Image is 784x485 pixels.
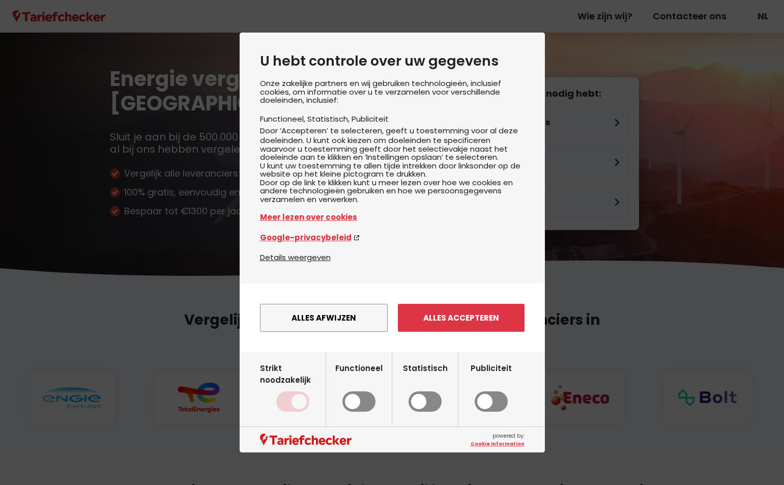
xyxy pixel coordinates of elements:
[307,113,352,124] li: Statistisch
[260,232,525,243] a: Google-privacybeleid
[260,79,525,251] div: Onze zakelijke partners en wij gebruiken technologieën, inclusief cookies, om informatie over u t...
[335,362,383,412] label: Functioneel
[471,362,512,412] label: Publiciteit
[260,251,331,263] button: Details weergeven
[240,283,545,352] div: menu
[403,362,448,412] label: Statistisch
[471,432,525,447] span: powered by:
[260,434,352,446] img: logo
[352,113,389,124] li: Publiciteit
[260,304,388,332] button: Alles afwijzen
[260,362,326,412] label: Strikt noodzakelijk
[260,211,525,223] a: Meer lezen over cookies
[471,440,525,447] a: Cookie Information
[260,53,525,69] h2: U hebt controle over uw gegevens
[260,113,307,124] li: Functioneel
[398,304,525,332] button: Alles accepteren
